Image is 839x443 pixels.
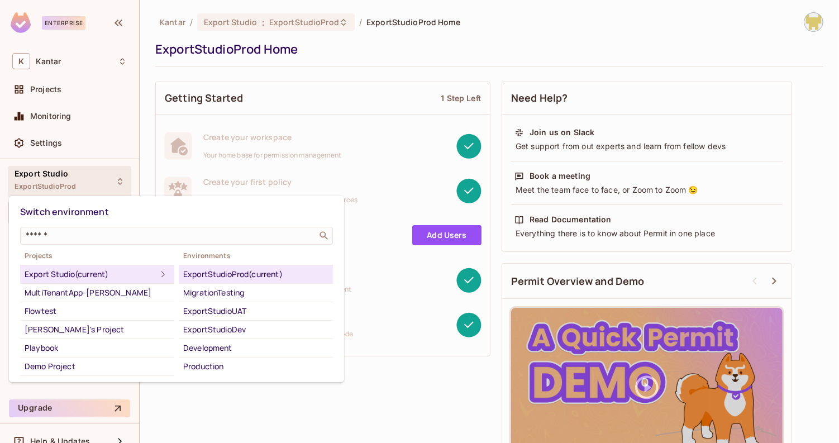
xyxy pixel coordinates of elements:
[183,268,328,281] div: ExportStudioProd (current)
[183,341,328,355] div: Development
[25,360,170,373] div: Demo Project
[25,268,156,281] div: Export Studio (current)
[25,323,170,336] div: [PERSON_NAME]'s Project
[25,341,170,355] div: Playbook
[183,323,328,336] div: ExportStudioDev
[179,251,333,260] span: Environments
[20,206,109,218] span: Switch environment
[25,286,170,299] div: MultiTenantApp-[PERSON_NAME]
[20,251,174,260] span: Projects
[183,304,328,318] div: ExportStudioUAT
[25,304,170,318] div: Flowtest
[183,360,328,373] div: Production
[183,286,328,299] div: MigrationTesting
